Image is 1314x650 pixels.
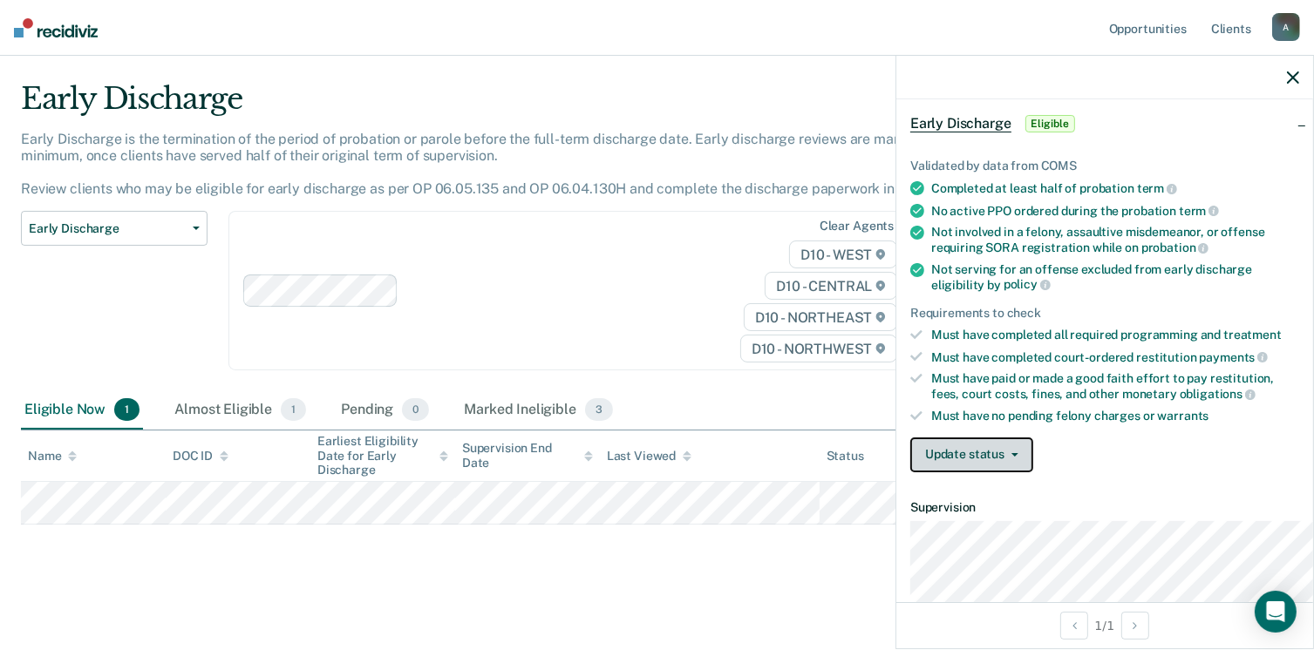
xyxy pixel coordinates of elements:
span: payments [1200,350,1269,364]
span: obligations [1180,387,1256,401]
button: Previous Opportunity [1060,612,1088,640]
div: Must have paid or made a good faith effort to pay restitution, fees, court costs, fines, and othe... [931,371,1299,401]
span: D10 - NORTHEAST [744,303,897,331]
div: Eligible Now [21,391,143,430]
div: No active PPO ordered during the probation [931,203,1299,219]
span: probation [1141,240,1209,254]
span: warrants [1158,409,1209,423]
dt: Supervision [910,500,1299,515]
span: 1 [281,398,306,421]
div: Clear agents [820,219,894,234]
span: Early Discharge [29,221,186,236]
div: A [1272,13,1300,41]
div: Almost Eligible [171,391,310,430]
span: Early Discharge [910,115,1011,132]
button: Update status [910,437,1033,472]
div: Marked Ineligible [460,391,616,430]
span: 0 [402,398,429,421]
img: Recidiviz [14,18,98,37]
span: policy [1004,277,1051,291]
div: Status [827,449,864,464]
div: Name [28,449,77,464]
div: Not involved in a felony, assaultive misdemeanor, or offense requiring SORA registration while on [931,225,1299,254]
span: 3 [585,398,613,421]
span: term [1179,204,1219,218]
p: Early Discharge is the termination of the period of probation or parole before the full-term disc... [21,131,958,198]
span: D10 - NORTHWEST [740,335,897,362]
span: 1 [114,398,140,421]
div: 1 / 1 [896,602,1313,648]
div: Must have no pending felony charges or [931,409,1299,423]
div: Validated by data from COMS [910,159,1299,173]
div: Not serving for an offense excluded from early discharge eligibility by [931,262,1299,292]
div: Open Intercom Messenger [1255,591,1297,633]
span: Eligible [1025,115,1075,132]
span: term [1137,181,1177,195]
div: Earliest Eligibility Date for Early Discharge [317,434,448,477]
span: D10 - CENTRAL [765,272,897,300]
div: Must have completed all required programming and [931,328,1299,342]
div: DOC ID [173,449,228,464]
span: D10 - WEST [789,240,897,268]
div: Supervision End Date [462,441,593,471]
div: Pending [337,391,432,430]
div: Requirements to check [910,306,1299,321]
div: Completed at least half of probation [931,180,1299,196]
div: Early Discharge [21,81,1006,131]
button: Next Opportunity [1121,612,1149,640]
span: treatment [1223,328,1282,342]
div: Must have completed court-ordered restitution [931,349,1299,365]
div: Last Viewed [607,449,691,464]
div: Early DischargeEligible [896,96,1313,152]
